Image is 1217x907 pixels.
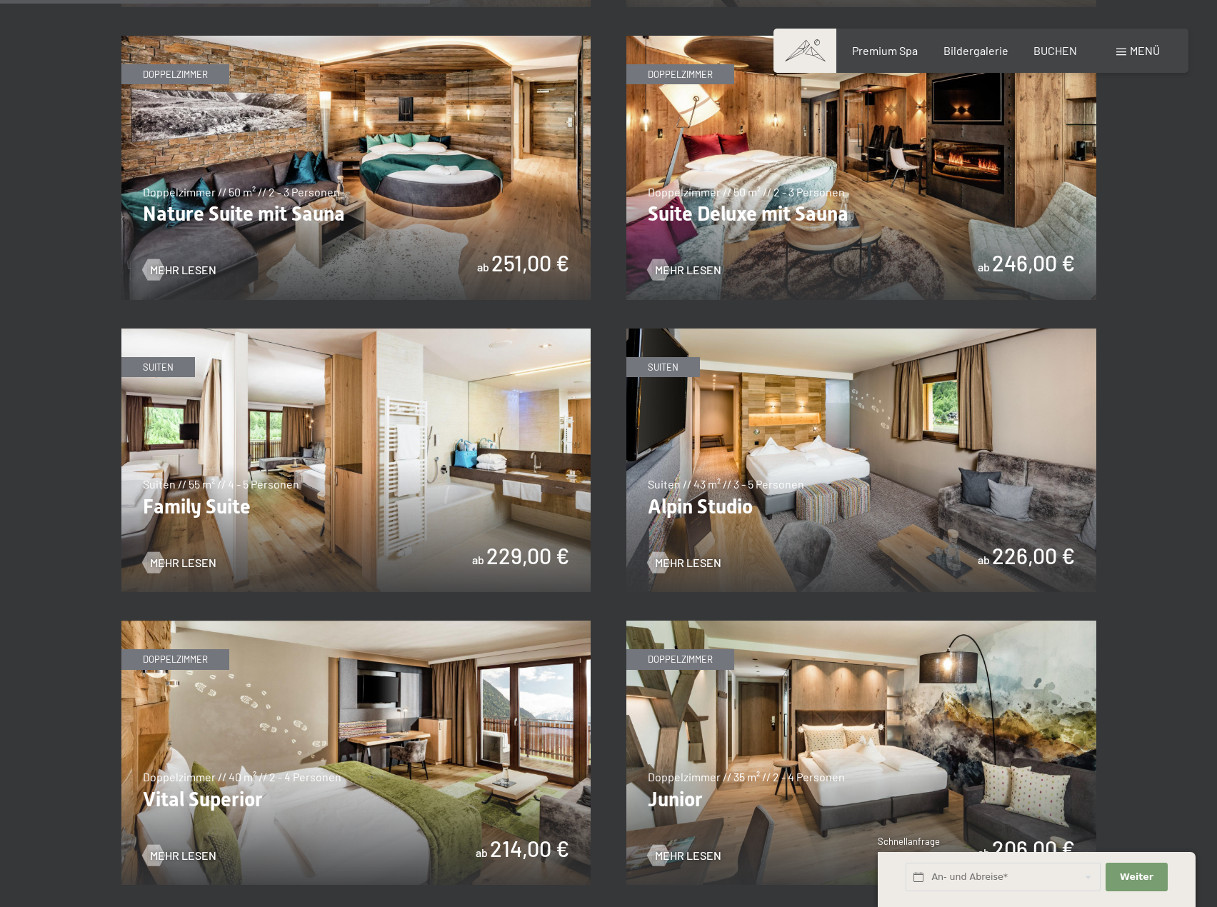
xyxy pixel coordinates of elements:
a: Alpin Studio [626,329,1096,338]
a: Mehr Lesen [143,848,216,863]
a: Mehr Lesen [143,555,216,571]
a: Premium Spa [852,44,918,57]
a: Mehr Lesen [143,262,216,278]
span: Menü [1130,44,1160,57]
img: Vital Superior [121,621,591,885]
a: Mehr Lesen [648,555,721,571]
span: Mehr Lesen [150,262,216,278]
span: Mehr Lesen [655,555,721,571]
a: Junior [626,621,1096,630]
img: Junior [626,621,1096,885]
span: Mehr Lesen [150,848,216,863]
a: Mehr Lesen [648,262,721,278]
span: Mehr Lesen [655,262,721,278]
a: Suite Deluxe mit Sauna [626,36,1096,45]
span: Mehr Lesen [655,848,721,863]
a: Nature Suite mit Sauna [121,36,591,45]
span: Weiter [1120,871,1153,883]
span: Schnellanfrage [878,836,940,847]
img: Nature Suite mit Sauna [121,36,591,300]
a: Family Suite [121,329,591,338]
img: Family Suite [121,329,591,593]
a: Vital Superior [121,621,591,630]
img: Suite Deluxe mit Sauna [626,36,1096,300]
img: Alpin Studio [626,329,1096,593]
span: Mehr Lesen [150,555,216,571]
a: Mehr Lesen [648,848,721,863]
button: Weiter [1106,863,1167,892]
a: Bildergalerie [943,44,1008,57]
a: BUCHEN [1033,44,1077,57]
